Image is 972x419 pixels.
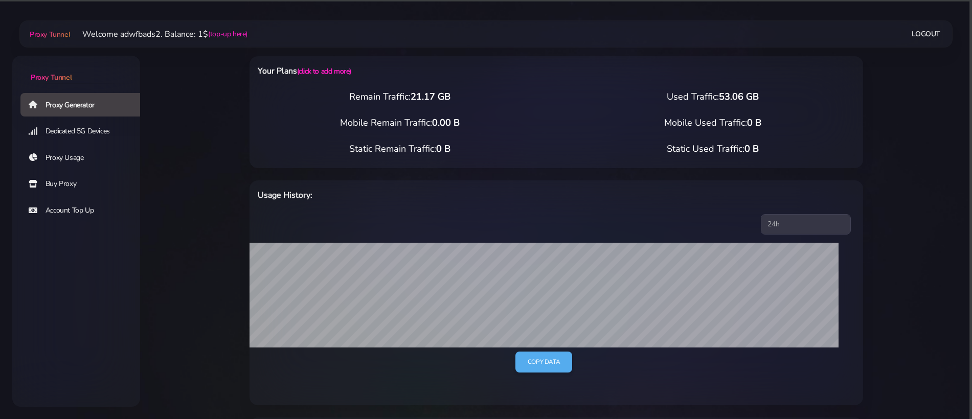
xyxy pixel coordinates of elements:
[28,26,70,42] a: Proxy Tunnel
[719,90,759,103] span: 53.06 GB
[20,146,148,170] a: Proxy Usage
[821,252,959,406] iframe: Webchat Widget
[20,199,148,222] a: Account Top Up
[243,90,556,104] div: Remain Traffic:
[556,142,869,156] div: Static Used Traffic:
[747,117,761,129] span: 0 B
[515,352,572,373] a: Copy data
[744,143,759,155] span: 0 B
[432,117,460,129] span: 0.00 B
[436,143,450,155] span: 0 B
[912,25,940,43] a: Logout
[20,120,148,143] a: Dedicated 5G Devices
[70,28,247,40] li: Welcome adwfbads2. Balance: 1$
[208,29,247,39] a: (top-up here)
[258,189,601,202] h6: Usage History:
[243,142,556,156] div: Static Remain Traffic:
[31,73,72,82] span: Proxy Tunnel
[20,93,148,117] a: Proxy Generator
[411,90,450,103] span: 21.17 GB
[556,116,869,130] div: Mobile Used Traffic:
[556,90,869,104] div: Used Traffic:
[20,172,148,196] a: Buy Proxy
[30,30,70,39] span: Proxy Tunnel
[12,56,140,83] a: Proxy Tunnel
[297,66,351,76] a: (click to add more)
[258,64,601,78] h6: Your Plans
[243,116,556,130] div: Mobile Remain Traffic:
